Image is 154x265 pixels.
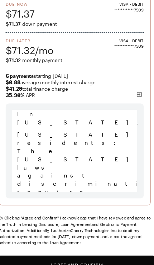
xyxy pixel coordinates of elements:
[15,88,31,93] b: 35.96 %
[129,87,135,93] img: svg%3e
[114,40,136,45] span: VISA - DEBIT
[15,8,40,13] span: Due Now
[9,251,145,264] button: Have Questions?
[15,40,57,45] span: Due Later
[15,57,28,62] span: $71.32
[15,82,136,88] span: total finance charge
[15,71,39,76] strong: 6 payments
[15,45,57,57] span: $71.32/mo
[15,76,136,82] span: average monthly interest charge
[15,25,28,30] span: $71.37
[15,77,28,82] strong: $6.88
[15,71,136,76] span: starting [DATE]
[9,231,145,247] button: Agree and Confirm
[114,8,136,13] span: VISA - DEBIT
[9,196,145,223] div: By Clicking "Agree and Confirm" I acknowledge that I have reviewed and agree to the Truth in Lend...
[15,25,136,31] span: down payment
[15,88,136,94] span: APR
[15,57,136,63] span: monthly payment
[15,82,29,87] strong: $41.29
[15,13,40,25] span: $71.37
